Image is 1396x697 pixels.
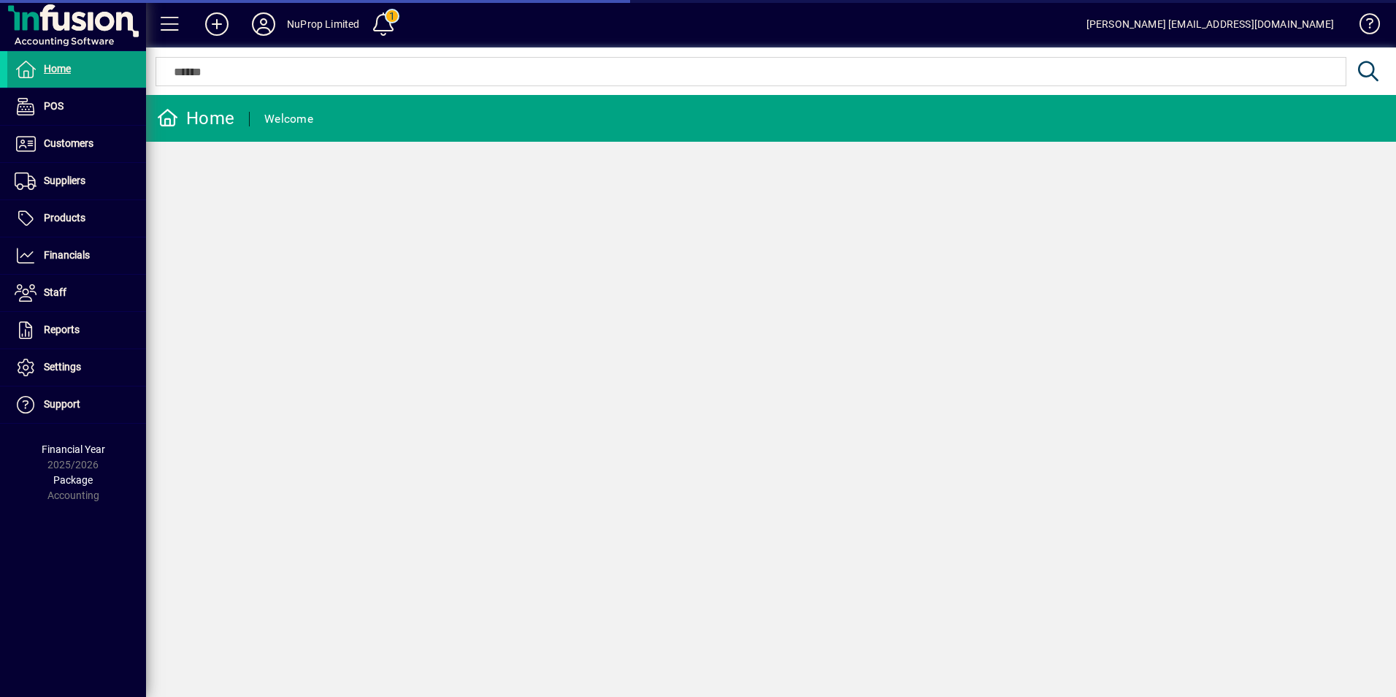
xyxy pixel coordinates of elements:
div: NuProp Limited [287,12,359,36]
span: Financials [44,249,90,261]
a: Customers [7,126,146,162]
span: Settings [44,361,81,373]
a: Products [7,200,146,237]
button: Profile [240,11,287,37]
div: [PERSON_NAME] [EMAIL_ADDRESS][DOMAIN_NAME] [1086,12,1334,36]
a: Financials [7,237,146,274]
span: Products [44,212,85,224]
a: Knowledge Base [1349,3,1378,50]
span: Customers [44,137,93,149]
a: Suppliers [7,163,146,199]
span: Financial Year [42,443,105,455]
span: Reports [44,324,80,335]
a: POS [7,88,146,125]
span: Staff [44,286,66,298]
div: Home [157,107,234,130]
span: Package [53,474,93,486]
div: Welcome [264,107,313,131]
a: Reports [7,312,146,348]
a: Settings [7,349,146,386]
a: Staff [7,275,146,311]
span: Suppliers [44,175,85,186]
span: Home [44,63,71,75]
span: POS [44,100,64,112]
button: Add [193,11,240,37]
a: Support [7,386,146,423]
span: Support [44,398,80,410]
